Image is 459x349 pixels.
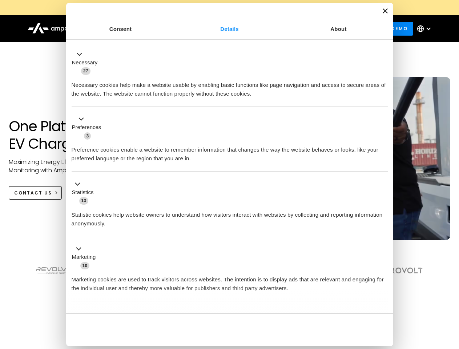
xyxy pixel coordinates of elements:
[72,180,98,205] button: Statistics (13)
[72,205,388,228] div: Statistic cookies help website owners to understand how visitors interact with websites by collec...
[72,115,106,140] button: Preferences (3)
[72,188,94,197] label: Statistics
[9,158,146,174] p: Maximizing Energy Efficiency, Uptime, and 24/7 Monitoring with Ampcontrol Solutions
[84,132,91,140] span: 3
[81,67,90,75] span: 27
[283,319,387,340] button: Okay
[66,19,175,39] a: Consent
[9,117,146,152] h1: One Platform for EV Charging Hubs
[72,75,388,98] div: Necessary cookies help make a website usable by enabling basic functions like page navigation and...
[72,123,101,132] label: Preferences
[72,140,388,163] div: Preference cookies enable a website to remember information that changes the way the website beha...
[72,309,131,318] button: Unclassified (2)
[120,310,127,318] span: 2
[9,186,62,200] a: CONTACT US
[72,59,98,67] label: Necessary
[14,190,52,196] div: CONTACT US
[383,8,388,13] button: Close banner
[175,19,284,39] a: Details
[380,268,423,273] img: Aerovolt Logo
[79,197,89,204] span: 13
[284,19,393,39] a: About
[80,262,90,269] span: 10
[72,245,100,270] button: Marketing (10)
[66,4,393,12] a: New Webinars: Register to Upcoming WebinarsREGISTER HERE
[72,50,102,75] button: Necessary (27)
[72,253,96,261] label: Marketing
[72,270,388,293] div: Marketing cookies are used to track visitors across websites. The intention is to display ads tha...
